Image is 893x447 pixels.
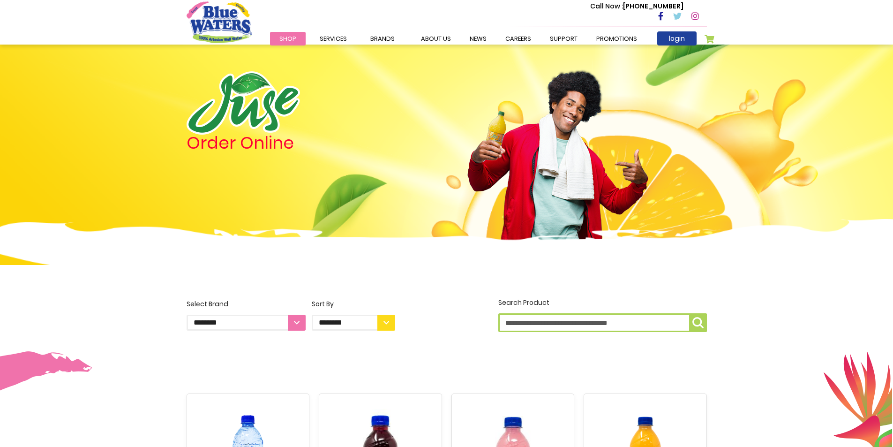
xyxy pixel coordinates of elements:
[187,1,252,43] a: store logo
[590,1,683,11] p: [PHONE_NUMBER]
[498,298,707,332] label: Search Product
[496,32,540,45] a: careers
[312,315,395,331] select: Sort By
[310,32,356,45] a: Services
[466,54,649,255] img: man.png
[460,32,496,45] a: News
[587,32,646,45] a: Promotions
[657,31,697,45] a: login
[320,34,347,43] span: Services
[187,315,306,331] select: Select Brand
[590,1,623,11] span: Call Now :
[361,32,404,45] a: Brands
[540,32,587,45] a: support
[412,32,460,45] a: about us
[689,313,707,332] button: Search Product
[312,299,395,309] div: Sort By
[187,135,395,152] h4: Order Online
[187,299,306,331] label: Select Brand
[279,34,296,43] span: Shop
[270,32,306,45] a: Shop
[187,71,300,135] img: logo
[370,34,395,43] span: Brands
[692,317,704,328] img: search-icon.png
[498,313,707,332] input: Search Product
